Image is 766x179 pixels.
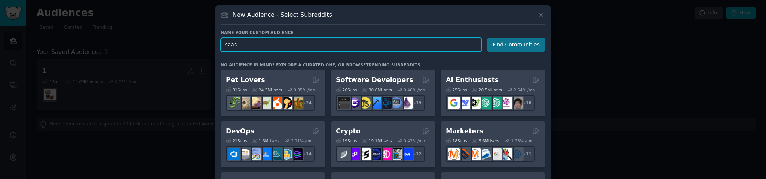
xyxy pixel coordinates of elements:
img: DevOpsLinks [260,148,271,160]
img: AskComputerScience [390,97,402,109]
img: ArtificalIntelligence [511,97,523,109]
div: 20.5M Users [472,87,502,92]
img: MarketingResearch [500,148,512,160]
img: chatgpt_prompts_ [490,97,502,109]
button: Find Communities [487,38,545,52]
div: + 18 [519,95,535,111]
img: AskMarketing [469,148,481,160]
img: reactnative [380,97,392,109]
div: 24.3M Users [252,87,282,92]
div: 18 Sub s [446,138,467,143]
h2: Pet Lovers [226,75,265,85]
img: ethstaker [359,148,371,160]
img: AWS_Certified_Experts [239,148,250,160]
div: 2.11 % /mo [291,138,313,143]
div: 0.85 % /mo [294,87,315,92]
div: + 11 [519,146,535,162]
img: defi_ [401,148,413,160]
div: 31 Sub s [226,87,247,92]
img: csharp [349,97,360,109]
img: dogbreed [291,97,303,109]
h2: AI Enthusiasts [446,75,499,85]
div: 19 Sub s [336,138,357,143]
div: No audience in mind? Explore a curated one, or browse . [221,62,422,67]
h3: Name your custom audience [221,30,545,35]
div: 21 Sub s [226,138,247,143]
img: herpetology [228,97,240,109]
div: 19.1M Users [362,138,392,143]
img: web3 [370,148,381,160]
img: googleads [490,148,502,160]
div: 2.54 % /mo [514,87,535,92]
img: defiblockchain [380,148,392,160]
img: DeepSeek [459,97,470,109]
img: turtle [260,97,271,109]
img: PlatformEngineers [291,148,303,160]
div: 0.46 % /mo [404,87,425,92]
h3: New Audience - Select Subreddits [233,11,332,19]
img: software [338,97,350,109]
img: bigseo [459,148,470,160]
img: content_marketing [448,148,460,160]
img: ethfinance [338,148,350,160]
div: 26 Sub s [336,87,357,92]
img: PetAdvice [281,97,292,109]
img: AItoolsCatalog [469,97,481,109]
h2: DevOps [226,127,254,136]
img: OpenAIDev [500,97,512,109]
div: + 24 [299,95,315,111]
img: OnlineMarketing [511,148,523,160]
img: azuredevops [228,148,240,160]
img: 0xPolygon [349,148,360,160]
img: iOSProgramming [370,97,381,109]
div: + 14 [299,146,315,162]
a: trending subreddits [366,63,420,67]
div: 6.6M Users [472,138,499,143]
div: 25 Sub s [446,87,467,92]
img: Emailmarketing [479,148,491,160]
img: cockatiel [270,97,282,109]
img: ballpython [239,97,250,109]
img: elixir [401,97,413,109]
h2: Crypto [336,127,361,136]
img: chatgpt_promptDesign [479,97,491,109]
img: platformengineering [270,148,282,160]
div: 0.43 % /mo [404,138,425,143]
div: 30.0M Users [362,87,392,92]
div: + 12 [409,146,425,162]
div: 1.28 % /mo [511,138,533,143]
h2: Marketers [446,127,483,136]
img: aws_cdk [281,148,292,160]
img: leopardgeckos [249,97,261,109]
img: GoogleGeminiAI [448,97,460,109]
div: + 19 [409,95,425,111]
img: CryptoNews [390,148,402,160]
img: Docker_DevOps [249,148,261,160]
input: Pick a short name, like "Digital Marketers" or "Movie-Goers" [221,38,482,52]
div: 1.6M Users [252,138,279,143]
h2: Software Developers [336,75,413,85]
img: learnjavascript [359,97,371,109]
